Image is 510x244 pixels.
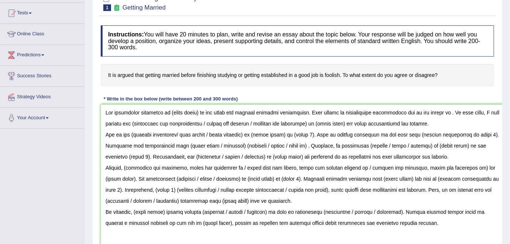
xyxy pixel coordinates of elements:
[101,64,494,86] h4: It is argued that getting married before finishing studying or getting established in a good job ...
[0,66,85,84] a: Success Stories
[113,4,121,11] small: Exam occurring question
[0,24,85,42] a: Online Class
[0,45,85,63] a: Predictions
[123,4,166,11] small: Getting Married
[101,25,494,57] h4: You will have 20 minutes to plan, write and revise an essay about the topic below. Your response ...
[0,3,85,21] a: Tests
[103,4,111,11] span: 1
[101,95,241,102] div: * Write in the box below (write between 200 and 300 words)
[108,31,144,38] b: Instructions:
[0,87,85,105] a: Strategy Videos
[0,108,85,126] a: Your Account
